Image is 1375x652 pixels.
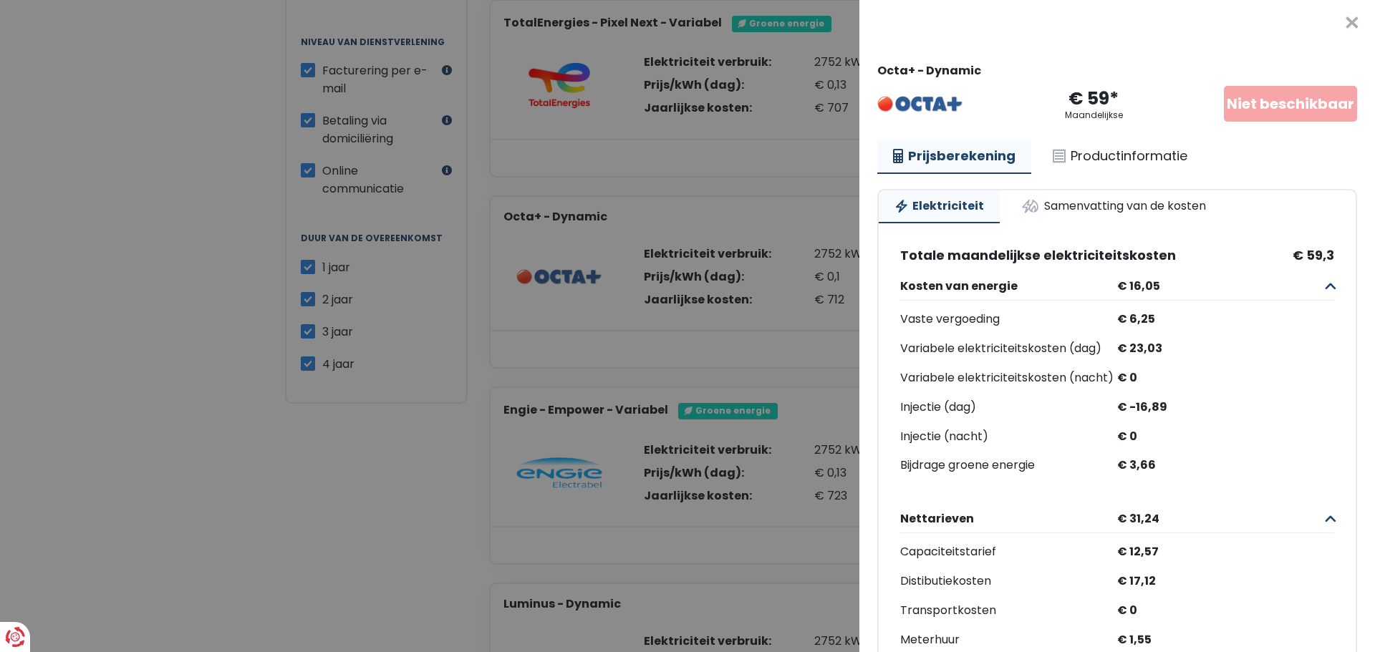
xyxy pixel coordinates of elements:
div: € 1,55 [1117,630,1334,651]
span: € 59,3 [1293,248,1334,263]
button: Nettarieven € 31,24 [900,505,1334,533]
span: € 31,24 [1111,512,1323,525]
span: Nettarieven [900,512,1111,525]
a: Samenvatting van de kosten [1005,190,1222,222]
div: Maandelijkse [1065,110,1123,120]
div: € 17,12 [1117,571,1334,592]
div: € 0 [1117,600,1334,621]
div: Distibutiekosten [900,571,1117,592]
a: Productinformatie [1037,140,1203,172]
span: Totale maandelijkse elektriciteitskosten [900,248,1176,263]
div: Transportkosten [900,600,1117,621]
img: Octa [877,96,963,112]
div: € 23,03 [1117,339,1334,359]
div: Variabele elektriciteitskosten (dag) [900,339,1117,359]
div: Bijdrage groene energie [900,455,1117,476]
span: Kosten van energie [900,279,1111,293]
div: € 59* [1068,87,1119,111]
div: € 0 [1117,427,1334,447]
div: Niet beschikbaar [1224,86,1357,122]
a: Prijsberekening [877,140,1031,174]
div: € 0 [1117,368,1334,389]
div: Meterhuur [900,630,1117,651]
a: Elektriciteit [879,190,1000,223]
div: Injectie (dag) [900,397,1117,418]
div: € -16,89 [1117,397,1334,418]
div: € 12,57 [1117,542,1334,563]
button: Kosten van energie € 16,05 [900,272,1334,301]
span: € 16,05 [1111,279,1323,293]
div: Vaste vergoeding [900,309,1117,330]
div: € 3,66 [1117,455,1334,476]
div: Capaciteitstarief [900,542,1117,563]
div: Variabele elektriciteitskosten (nacht) [900,368,1117,389]
div: Injectie (nacht) [900,427,1117,447]
div: € 6,25 [1117,309,1334,330]
div: Octa+ - Dynamic [877,64,1357,77]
